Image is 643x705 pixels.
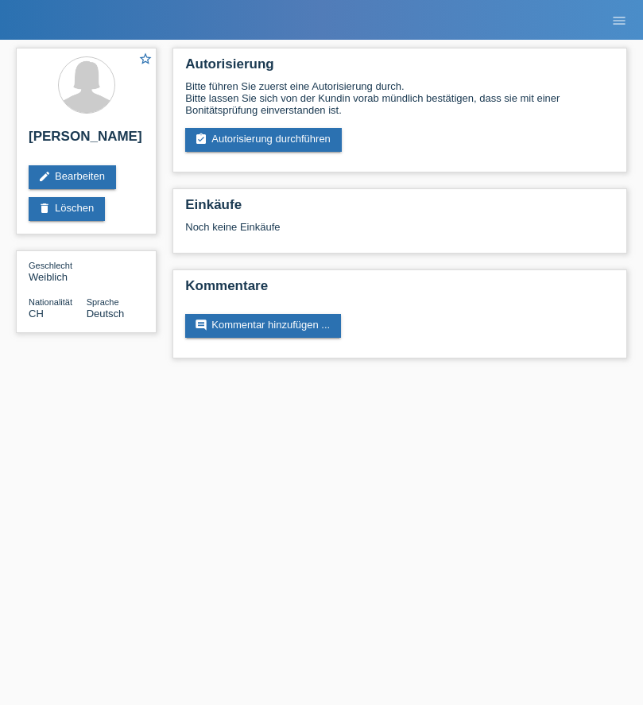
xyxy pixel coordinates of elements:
div: Weiblich [29,259,87,283]
a: commentKommentar hinzufügen ... [185,314,341,338]
h2: Autorisierung [185,56,614,80]
a: star_border [138,52,153,68]
span: Geschlecht [29,261,72,270]
i: menu [611,13,627,29]
span: Schweiz [29,308,44,320]
a: assignment_turned_inAutorisierung durchführen [185,128,342,152]
div: Bitte führen Sie zuerst eine Autorisierung durch. Bitte lassen Sie sich von der Kundin vorab münd... [185,80,614,116]
a: menu [603,15,635,25]
i: edit [38,170,51,183]
a: editBearbeiten [29,165,116,189]
span: Nationalität [29,297,72,307]
i: delete [38,202,51,215]
h2: Kommentare [185,278,614,302]
div: Noch keine Einkäufe [185,221,614,245]
h2: [PERSON_NAME] [29,129,144,153]
h2: Einkäufe [185,197,614,221]
span: Sprache [87,297,119,307]
i: comment [195,319,207,331]
span: Deutsch [87,308,125,320]
a: deleteLöschen [29,197,105,221]
i: star_border [138,52,153,66]
i: assignment_turned_in [195,133,207,145]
